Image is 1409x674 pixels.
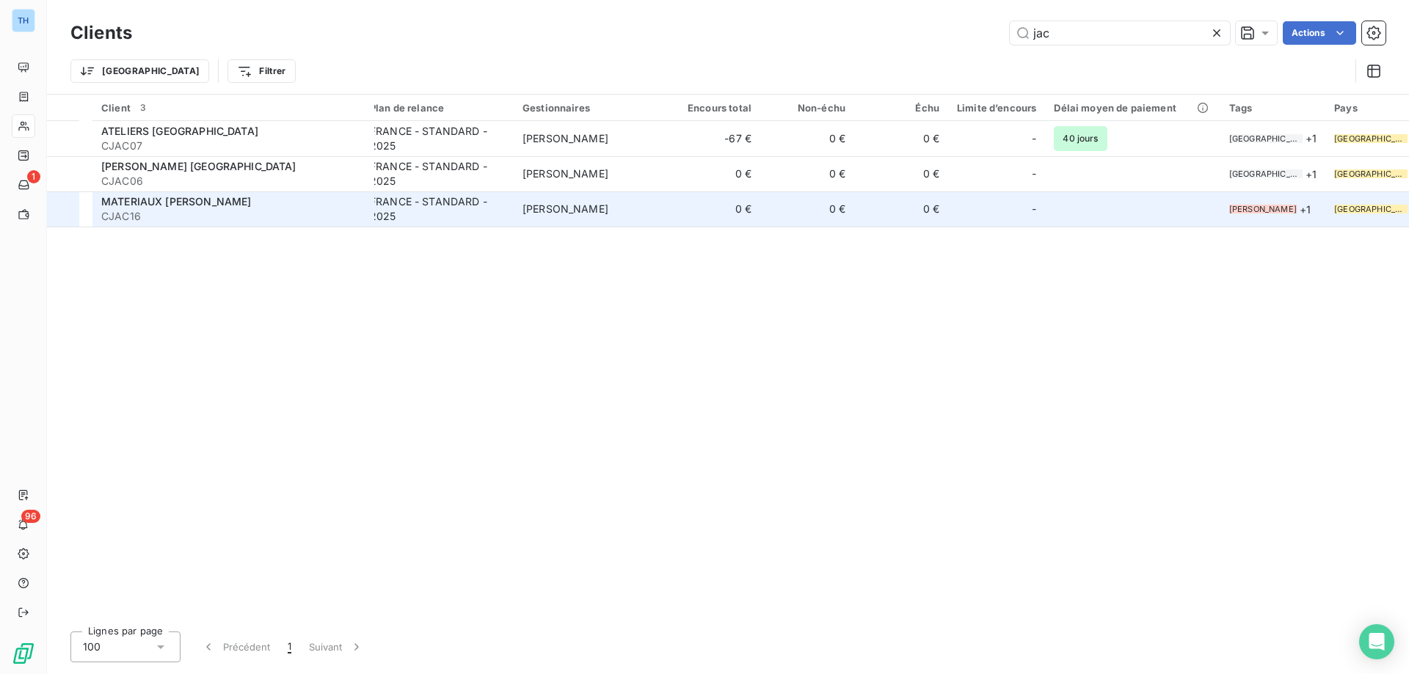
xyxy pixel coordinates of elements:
td: 0 € [854,191,948,227]
img: Logo LeanPay [12,642,35,665]
button: Filtrer [227,59,295,83]
span: [GEOGRAPHIC_DATA] [1334,169,1408,178]
div: Plan de relance [370,102,505,114]
td: 0 € [760,191,854,227]
button: Actions [1283,21,1356,45]
span: + 1 [1306,166,1317,182]
span: + 1 [1306,131,1317,146]
span: [GEOGRAPHIC_DATA] [1229,134,1303,143]
span: - [1032,202,1036,216]
span: 1 [288,640,291,653]
span: ATELIERS [GEOGRAPHIC_DATA] [101,125,258,137]
div: Échu [863,102,939,114]
td: 0 € [760,156,854,191]
div: FRANCE - STANDARD - 2025 [370,194,505,224]
td: 0 € [760,121,854,156]
input: Rechercher [1010,21,1230,45]
h3: Clients [70,20,132,46]
span: 3 [136,101,150,114]
span: 40 jours [1054,126,1107,151]
td: 0 € [854,156,948,191]
span: - [1032,166,1036,181]
span: 96 [21,510,40,523]
td: -67 € [666,121,760,156]
span: [PERSON_NAME] [523,202,608,215]
span: [PERSON_NAME] [1229,205,1297,213]
div: FRANCE - STANDARD - 2025 [370,159,505,188]
span: CJAC06 [101,174,365,188]
span: CJAC07 [101,139,365,153]
a: 1 [12,173,34,197]
span: [GEOGRAPHIC_DATA] [1334,205,1408,213]
td: 0 € [666,191,760,227]
button: Suivant [300,635,373,659]
div: TH [12,9,35,32]
div: Limite d’encours [957,102,1036,114]
div: FRANCE - STANDARD - 2025 [370,124,505,153]
span: MATERIAUX [PERSON_NAME] [101,195,251,208]
div: Open Intercom Messenger [1359,624,1394,659]
span: Client [101,102,131,114]
div: Pays [1334,102,1408,114]
div: Tags [1229,102,1317,114]
span: [PERSON_NAME] [523,132,608,144]
span: [PERSON_NAME] [GEOGRAPHIC_DATA] [101,160,296,172]
div: Non-échu [769,102,845,114]
span: 1 [27,170,40,183]
div: Gestionnaires [523,102,658,114]
button: 1 [279,635,300,659]
span: + 1 [1300,202,1311,217]
span: - [1032,131,1036,146]
span: [PERSON_NAME] [523,167,608,180]
td: 0 € [666,156,760,191]
span: 100 [83,640,101,654]
div: Encours total [675,102,751,114]
td: 0 € [854,121,948,156]
span: [GEOGRAPHIC_DATA] [1229,169,1303,178]
span: [GEOGRAPHIC_DATA] [1334,134,1408,143]
span: CJAC16 [101,209,365,224]
button: Précédent [192,635,279,659]
div: Délai moyen de paiement [1054,102,1211,114]
button: [GEOGRAPHIC_DATA] [70,59,209,83]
